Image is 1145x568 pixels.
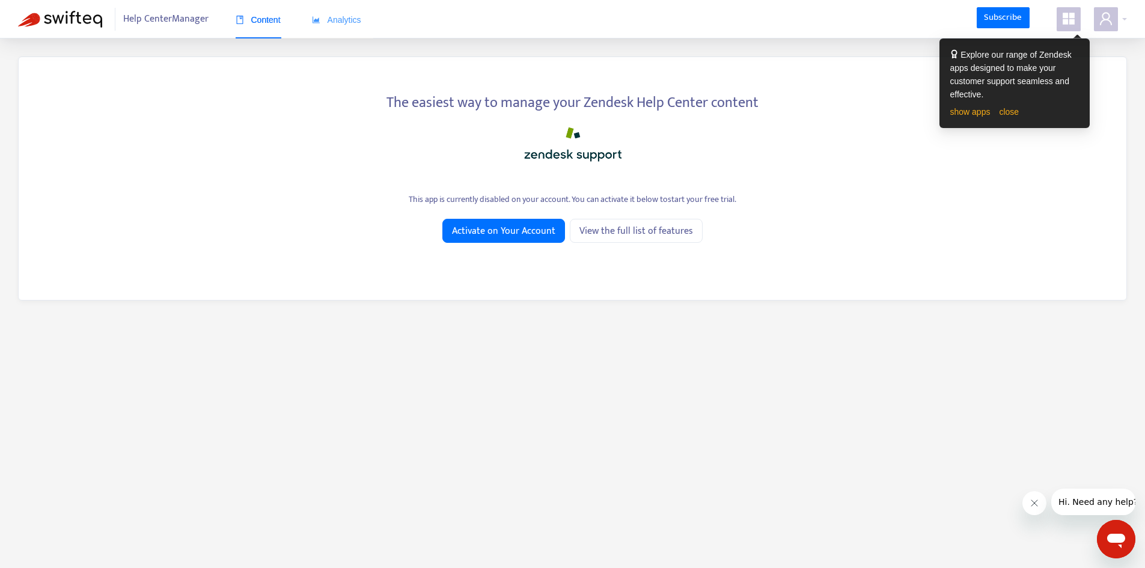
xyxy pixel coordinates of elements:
[312,16,320,24] span: area-chart
[1061,11,1076,26] span: appstore
[513,123,633,166] img: zendesk_support_logo.png
[312,15,361,25] span: Analytics
[1051,489,1135,515] iframe: Message from company
[1099,11,1113,26] span: user
[579,224,693,239] span: View the full list of features
[950,48,1079,101] div: Explore our range of Zendesk apps designed to make your customer support seamless and effective.
[1022,491,1046,515] iframe: Close message
[236,16,244,24] span: book
[37,87,1108,114] div: The easiest way to manage your Zendesk Help Center content
[1097,520,1135,558] iframe: Button to launch messaging window
[18,11,102,28] img: Swifteq
[570,219,703,243] a: View the full list of features
[999,107,1019,117] a: close
[950,107,991,117] a: show apps
[37,193,1108,206] div: This app is currently disabled on your account. You can activate it below to start your free trial .
[7,8,87,18] span: Hi. Need any help?
[977,7,1030,29] a: Subscribe
[442,219,565,243] button: Activate on Your Account
[452,224,555,239] span: Activate on Your Account
[123,8,209,31] span: Help Center Manager
[236,15,281,25] span: Content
